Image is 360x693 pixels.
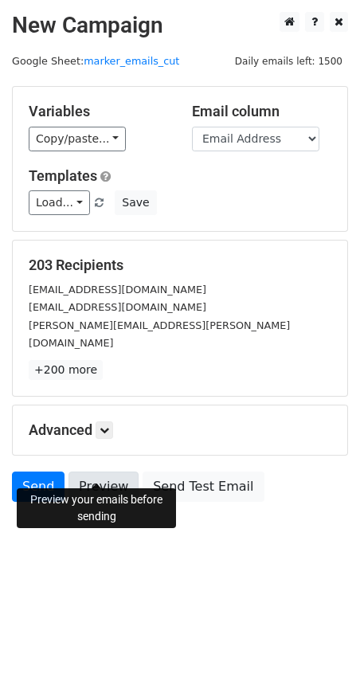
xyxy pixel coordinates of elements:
span: Daily emails left: 1500 [229,53,348,70]
h5: Variables [29,103,168,120]
button: Save [115,190,156,215]
a: Templates [29,167,97,184]
a: Load... [29,190,90,215]
h2: New Campaign [12,12,348,39]
a: marker_emails_cut [84,55,179,67]
a: Copy/paste... [29,127,126,151]
a: +200 more [29,360,103,380]
a: Send Test Email [143,472,264,502]
h5: 203 Recipients [29,256,331,274]
a: Daily emails left: 1500 [229,55,348,67]
a: Send [12,472,65,502]
iframe: Chat Widget [280,617,360,693]
small: [EMAIL_ADDRESS][DOMAIN_NAME] [29,284,206,296]
a: Preview [68,472,139,502]
small: [EMAIL_ADDRESS][DOMAIN_NAME] [29,301,206,313]
small: Google Sheet: [12,55,179,67]
h5: Email column [192,103,331,120]
h5: Advanced [29,421,331,439]
small: [PERSON_NAME][EMAIL_ADDRESS][PERSON_NAME][DOMAIN_NAME] [29,319,290,350]
div: Preview your emails before sending [17,488,176,528]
